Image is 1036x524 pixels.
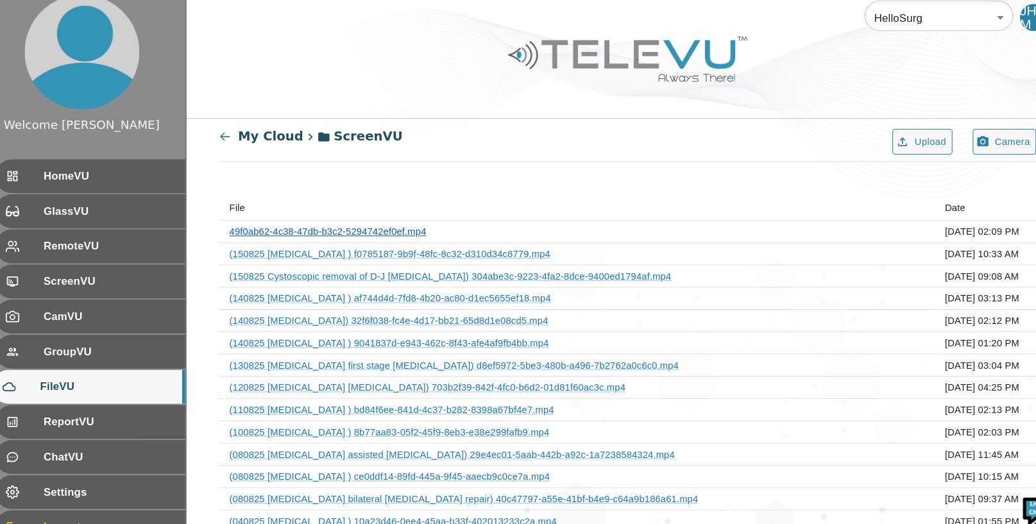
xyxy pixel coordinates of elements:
[16,196,197,228] div: GlassVU
[239,417,543,427] a: (100825 [MEDICAL_DATA] ) 8b77aa83-05f2-45f9-8eb3-e38e299fafb9.mp4
[44,6,153,115] img: profile.png
[62,171,187,187] span: HomeVU
[908,285,1005,306] td: [DATE] 03:13 PM
[338,134,403,148] span: ScreenVU
[228,132,309,150] div: My Cloud
[239,332,542,342] a: (140825 [MEDICAL_DATA] ) 9041837d-e943-462c-8f43-afe4af9fb4bb.mp4
[67,67,216,84] div: Chat with us now
[239,396,547,406] a: (110825 [MEDICAL_DATA] ) bd84f6ee-841d-4c37-b282-8398a67bf4e7.mp4
[908,242,1005,264] td: [DATE] 10:33 AM
[908,496,1005,518] td: [DATE] 01:55 PM
[239,290,544,300] a: (140825 [MEDICAL_DATA] ) af744d4d-7fd8-4b20-ac80-d1ec5655ef18.mp4
[16,163,197,195] div: HomeVU
[16,430,197,462] div: ChatVU
[62,338,187,353] span: GroupVU
[908,348,1005,369] td: [DATE] 03:04 PM
[239,502,550,512] a: (040825 [MEDICAL_DATA] ) 10a23d46-0ee4-45aa-b33f-402013233c2a.mp4
[991,479,1030,518] img: Chat Widget
[908,391,1005,412] td: [DATE] 02:13 PM
[869,134,926,159] button: Upload
[16,463,197,495] div: Settings
[908,369,1005,391] td: [DATE] 04:25 PM
[16,230,197,262] div: RemoteVU
[62,305,187,320] span: CamVU
[239,248,543,258] a: (150825 [MEDICAL_DATA] ) f0785187-9b9f-48fc-8c32-d310d34c8779.mp4
[239,375,615,385] a: (120825 [MEDICAL_DATA] [MEDICAL_DATA]) 703b2f39-842f-4fc0-b6d2-01d81f60ac3c.mp4
[908,433,1005,454] td: [DATE] 11:45 AM
[16,296,197,328] div: CamVU
[239,353,666,364] a: (130825 [MEDICAL_DATA] first stage [MEDICAL_DATA]) d8ef5972-5be3-480b-a496-7b2762a0c6c0.mp4
[239,480,684,491] a: (080825 [MEDICAL_DATA] bilateral [MEDICAL_DATA] repair) 40c47797-a55e-41bf-b4e9-c64a9b186a61.mp4
[62,271,187,287] span: ScreenVU
[59,371,187,387] span: FileVU
[210,6,241,37] div: Minimize live chat window
[62,405,187,420] span: ReportVU
[908,454,1005,475] td: [DATE] 10:15 AM
[239,269,658,279] a: (150825 Cystoscopic removal of D-J [MEDICAL_DATA]) 304abe3c-9223-4fa2-8dce-9400ed1794af.mp4
[908,475,1005,496] td: [DATE] 09:37 AM
[239,459,543,469] a: (080825 [MEDICAL_DATA] ) ce0ddf14-89fd-445a-9f45-aaecb9c0ce7a.mp4
[62,438,187,453] span: ChatVU
[239,226,426,237] a: 49f0ab62-4c38-47db-b3c2-5294742ef0ef.mp4
[13,363,197,395] div: FileVU
[62,505,187,520] span: Logout
[24,122,173,139] div: Welcome [PERSON_NAME]
[16,263,197,295] div: ScreenVU
[908,264,1005,285] td: [DATE] 09:08 AM
[62,205,187,220] span: GlassVU
[228,198,908,221] th: File
[502,41,733,94] img: Logo
[908,306,1005,327] td: [DATE] 02:12 PM
[62,238,187,253] span: RemoteVU
[62,471,187,487] span: Settings
[945,134,1005,159] button: Camera
[6,350,244,395] textarea: Type your message and hit 'Enter'
[990,15,1015,41] div: JH-M
[908,412,1005,433] td: [DATE] 02:03 PM
[74,162,177,291] span: We're online!
[239,438,662,448] a: (080825 [MEDICAL_DATA] assisted [MEDICAL_DATA]) 29e4ec01-5aab-442b-a92c-1a7238584324.mp4
[239,311,541,321] a: (140825 [MEDICAL_DATA]) 32f6f038-fc4e-4d17-bb21-65d8d1e08cd5.mp4
[908,221,1005,242] td: [DATE] 02:09 PM
[22,60,54,92] img: d_736959983_company_1615157101543_736959983
[16,330,197,362] div: GroupVU
[16,396,197,428] div: ReportVU
[842,10,983,46] div: HelloSurg
[908,327,1005,348] td: [DATE] 01:20 PM
[908,198,1005,221] th: Date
